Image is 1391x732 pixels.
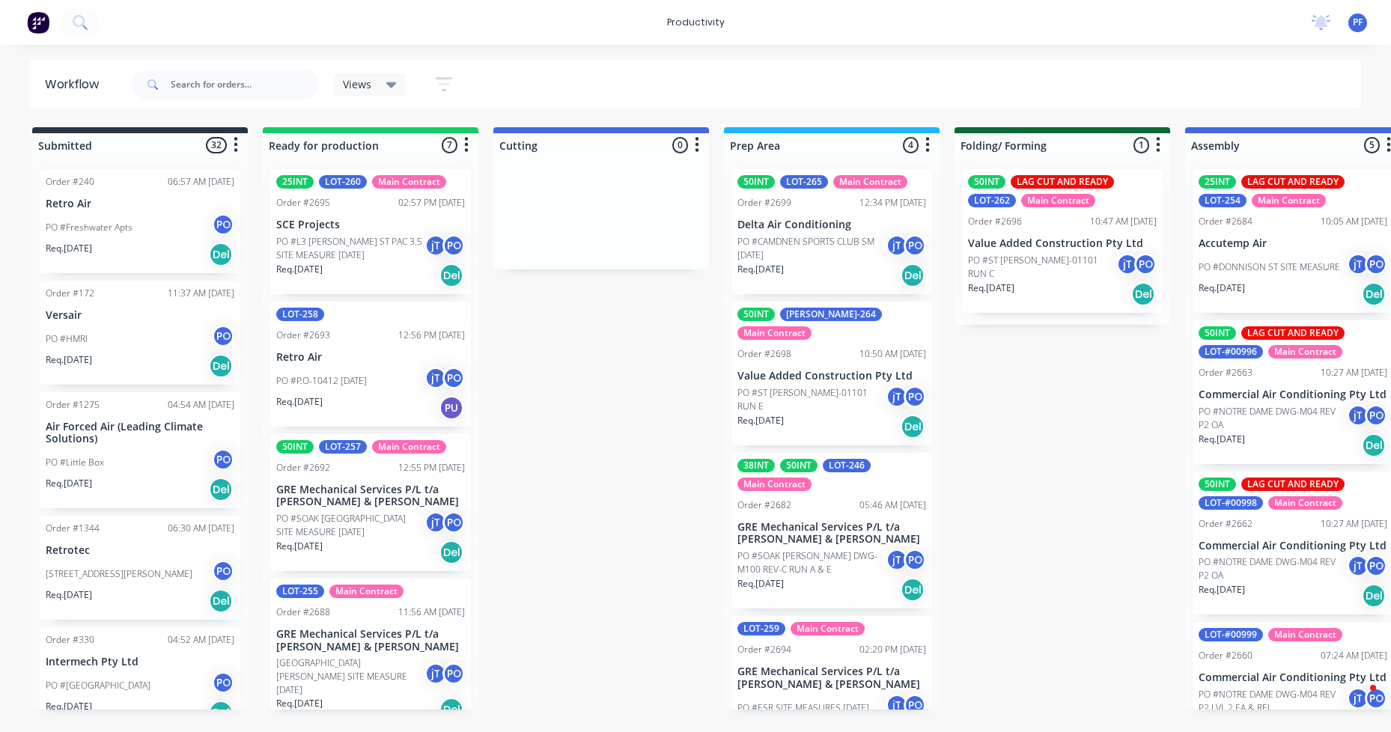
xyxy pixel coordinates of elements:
[886,234,908,257] div: jT
[276,585,324,598] div: LOT-255
[901,263,925,287] div: Del
[40,627,240,731] div: Order #33004:52 AM [DATE]Intermech Pty LtdPO #[GEOGRAPHIC_DATA]POReq.[DATE]Del
[1199,478,1236,491] div: 50INT
[40,281,240,385] div: Order #17211:37 AM [DATE]VersairPO #HMRIPOReq.[DATE]Del
[424,367,447,389] div: jT
[1199,345,1263,359] div: LOT-#00996
[276,263,323,276] p: Req. [DATE]
[1199,388,1387,401] p: Commercial Air Conditioning Pty Ltd
[209,589,233,613] div: Del
[737,263,784,276] p: Req. [DATE]
[40,169,240,273] div: Order #24006:57 AM [DATE]Retro AirPO #Freshwater AptsPOReq.[DATE]Del
[372,440,446,454] div: Main Contract
[1199,194,1247,207] div: LOT-254
[1241,175,1345,189] div: LAG CUT AND READY
[1365,687,1387,710] div: PO
[737,386,886,413] p: PO #ST [PERSON_NAME]-01101 RUN E
[859,498,926,512] div: 05:46 AM [DATE]
[276,697,323,710] p: Req. [DATE]
[439,698,463,722] div: Del
[901,578,925,602] div: Del
[1365,253,1387,275] div: PO
[1321,517,1387,531] div: 10:27 AM [DATE]
[737,549,886,576] p: PO #SOAK [PERSON_NAME] DWG-M100 REV-C RUN A & E
[737,235,886,262] p: PO #CAMDNEN SPORTS CLUB SM [DATE]
[27,11,49,34] img: Factory
[168,633,234,647] div: 04:52 AM [DATE]
[270,169,471,294] div: 25INTLOT-260Main ContractOrder #269502:57 PM [DATE]SCE ProjectsPO #L3 [PERSON_NAME] ST PAC 3.5 SI...
[1362,282,1386,306] div: Del
[439,540,463,564] div: Del
[1347,555,1369,577] div: jT
[276,440,314,454] div: 50INT
[270,434,471,572] div: 50INTLOT-257Main ContractOrder #269212:55 PM [DATE]GRE Mechanical Services P/L t/a [PERSON_NAME] ...
[276,484,465,509] p: GRE Mechanical Services P/L t/a [PERSON_NAME] & [PERSON_NAME]
[40,516,240,620] div: Order #134406:30 AM [DATE]Retrotec[STREET_ADDRESS][PERSON_NAME]POReq.[DATE]Del
[737,196,791,210] div: Order #2699
[737,643,791,656] div: Order #2694
[737,219,926,231] p: Delta Air Conditioning
[737,577,784,591] p: Req. [DATE]
[859,196,926,210] div: 12:34 PM [DATE]
[1321,215,1387,228] div: 10:05 AM [DATE]
[737,498,791,512] div: Order #2682
[1199,517,1252,531] div: Order #2662
[886,385,908,408] div: jT
[1199,405,1347,432] p: PO #NOTRE DAME DWG-M04 REV P2 OA
[276,196,330,210] div: Order #2695
[833,175,907,189] div: Main Contract
[276,329,330,342] div: Order #2693
[1365,404,1387,427] div: PO
[660,11,732,34] div: productivity
[731,302,932,445] div: 50INT[PERSON_NAME]-264Main ContractOrder #269810:50 AM [DATE]Value Added Construction Pty LtdPO #...
[442,234,465,257] div: PO
[168,175,234,189] div: 06:57 AM [DATE]
[737,414,784,427] p: Req. [DATE]
[901,415,925,439] div: Del
[46,421,234,446] p: Air Forced Air (Leading Climate Solutions)
[46,700,92,713] p: Req. [DATE]
[1362,433,1386,457] div: Del
[1365,555,1387,577] div: PO
[40,392,240,509] div: Order #127504:54 AM [DATE]Air Forced Air (Leading Climate Solutions)PO #Little BoxPOReq.[DATE]Del
[171,70,319,100] input: Search for orders...
[904,549,926,571] div: PO
[212,560,234,582] div: PO
[46,588,92,602] p: Req. [DATE]
[780,308,882,321] div: [PERSON_NAME]-264
[46,198,234,210] p: Retro Air
[968,215,1022,228] div: Order #2696
[46,633,94,647] div: Order #330
[424,511,447,534] div: jT
[823,459,871,472] div: LOT-246
[1353,16,1363,29] span: PF
[168,287,234,300] div: 11:37 AM [DATE]
[209,701,233,725] div: Del
[1199,175,1236,189] div: 25INT
[1199,326,1236,340] div: 50INT
[904,694,926,716] div: PO
[270,579,471,728] div: LOT-255Main ContractOrder #268811:56 AM [DATE]GRE Mechanical Services P/L t/a [PERSON_NAME] & [PE...
[1347,404,1369,427] div: jT
[276,606,330,619] div: Order #2688
[372,175,446,189] div: Main Contract
[46,242,92,255] p: Req. [DATE]
[276,351,465,364] p: Retro Air
[968,194,1016,207] div: LOT-262
[1199,583,1245,597] p: Req. [DATE]
[1347,253,1369,275] div: jT
[46,522,100,535] div: Order #1344
[276,374,367,388] p: PO #P.O-10412 [DATE]
[212,213,234,236] div: PO
[212,325,234,347] div: PO
[276,395,323,409] p: Req. [DATE]
[791,622,865,635] div: Main Contract
[276,512,424,539] p: PO #SOAK [GEOGRAPHIC_DATA] SITE MEASURE [DATE]
[46,477,92,490] p: Req. [DATE]
[319,175,367,189] div: LOT-260
[737,308,775,321] div: 50INT
[1199,433,1245,446] p: Req. [DATE]
[424,234,447,257] div: jT
[1131,282,1155,306] div: Del
[1199,366,1252,379] div: Order #2663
